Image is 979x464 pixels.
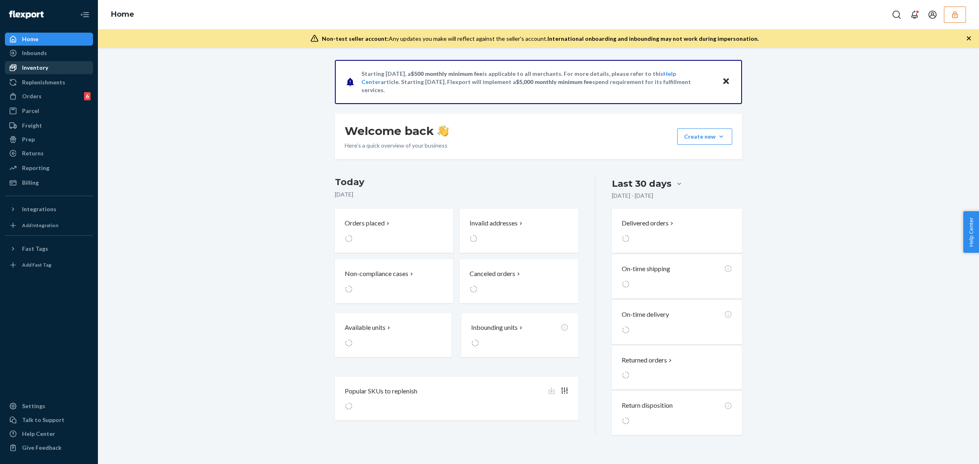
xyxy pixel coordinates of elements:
[5,90,93,103] a: Orders6
[22,92,42,100] div: Orders
[470,269,515,278] p: Canceled orders
[345,124,449,138] h1: Welcome back
[612,192,653,200] p: [DATE] - [DATE]
[22,135,35,144] div: Prep
[9,11,44,19] img: Flexport logo
[963,211,979,253] button: Help Center
[5,413,93,426] a: Talk to Support
[721,76,731,88] button: Close
[516,78,592,85] span: $5,000 monthly minimum fee
[361,70,714,94] p: Starting [DATE], a is applicable to all merchants. For more details, please refer to this article...
[22,430,55,438] div: Help Center
[677,128,732,145] button: Create new
[22,49,47,57] div: Inbounds
[5,219,93,232] a: Add Integration
[22,402,45,410] div: Settings
[461,313,578,357] button: Inbounding units
[5,147,93,160] a: Returns
[622,264,670,274] p: On-time shipping
[888,7,905,23] button: Open Search Box
[22,416,64,424] div: Talk to Support
[22,245,48,253] div: Fast Tags
[22,222,58,229] div: Add Integration
[335,313,452,357] button: Available units
[5,259,93,272] a: Add Fast Tag
[5,161,93,175] a: Reporting
[345,219,385,228] p: Orders placed
[322,35,759,43] div: Any updates you make will reflect against the seller's account.
[22,261,51,268] div: Add Fast Tag
[5,76,93,89] a: Replenishments
[906,7,923,23] button: Open notifications
[5,441,93,454] button: Give Feedback
[622,401,673,410] p: Return disposition
[77,7,93,23] button: Close Navigation
[335,190,578,199] p: [DATE]
[924,7,941,23] button: Open account menu
[5,46,93,60] a: Inbounds
[411,70,483,77] span: $500 monthly minimum fee
[547,35,759,42] span: International onboarding and inbounding may not work during impersonation.
[22,35,38,43] div: Home
[471,323,518,332] p: Inbounding units
[5,33,93,46] a: Home
[22,179,39,187] div: Billing
[22,122,42,130] div: Freight
[5,104,93,117] a: Parcel
[345,323,385,332] p: Available units
[111,10,134,19] a: Home
[22,107,39,115] div: Parcel
[470,219,518,228] p: Invalid addresses
[335,209,453,253] button: Orders placed
[5,61,93,74] a: Inventory
[5,203,93,216] button: Integrations
[437,125,449,137] img: hand-wave emoji
[22,64,48,72] div: Inventory
[345,387,417,396] p: Popular SKUs to replenish
[22,444,62,452] div: Give Feedback
[22,164,49,172] div: Reporting
[22,205,56,213] div: Integrations
[622,219,675,228] button: Delivered orders
[335,176,578,189] h3: Today
[460,259,578,303] button: Canceled orders
[345,269,408,278] p: Non-compliance cases
[84,92,91,100] div: 6
[345,141,449,150] p: Here’s a quick overview of your business
[460,209,578,253] button: Invalid addresses
[622,310,669,319] p: On-time delivery
[5,242,93,255] button: Fast Tags
[5,400,93,413] a: Settings
[5,133,93,146] a: Prep
[335,259,453,303] button: Non-compliance cases
[5,119,93,132] a: Freight
[22,78,65,86] div: Replenishments
[322,35,389,42] span: Non-test seller account:
[104,3,141,27] ol: breadcrumbs
[5,427,93,440] a: Help Center
[622,356,673,365] button: Returned orders
[5,176,93,189] a: Billing
[22,149,44,157] div: Returns
[612,177,671,190] div: Last 30 days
